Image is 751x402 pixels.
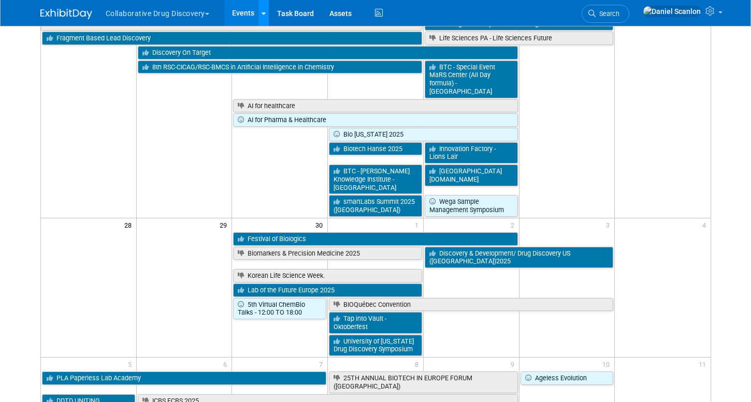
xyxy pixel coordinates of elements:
a: Ageless Evolution [521,371,614,385]
span: 30 [314,218,327,231]
a: 5th Virtual ChemBio Talks - 12:00 TO 18:00 [233,298,326,319]
a: PLA Paperless Lab Academy [42,371,327,385]
span: 11 [698,358,711,370]
a: Korean Life Science Week. [233,269,422,282]
span: 1 [414,218,423,231]
a: Lab of the Future Europe 2025 [233,284,422,297]
a: Biotech Hanse 2025 [329,142,422,156]
span: 6 [222,358,232,370]
span: Search [596,10,619,18]
a: BTC - Special Event MaRS Center (All Day formula) - [GEOGRAPHIC_DATA] [425,61,518,98]
span: 5 [127,358,136,370]
a: AI for Pharma & Healthcare [233,113,517,127]
span: 10 [601,358,614,370]
span: 29 [219,218,232,231]
span: 9 [510,358,519,370]
a: BIOQuébec Convention [329,298,613,311]
a: Tap into Vault - Oktoberfest [329,312,422,333]
a: Innovation Factory - Lions Lair [425,142,518,163]
a: Search [582,5,629,23]
img: ExhibitDay [40,9,92,19]
a: AI for healthcare [233,99,517,113]
a: 8th RSC-CICAG/RSC-BMCS in Artificial Intelligence in Chemistry [138,61,422,74]
a: Discovery On Target [138,46,518,59]
a: Discovery & Development/ Drug Discovery US ([GEOGRAPHIC_DATA])2025 [425,247,613,268]
span: 8 [414,358,423,370]
a: Fragment Based Lead Discovery [42,32,422,45]
a: University of [US_STATE] Drug Discovery Symposium [329,335,422,356]
a: 25TH ANNUAL BIOTECH IN EUROPE FORUM ([GEOGRAPHIC_DATA]) [329,371,517,393]
span: 28 [123,218,136,231]
a: Bio [US_STATE] 2025 [329,128,517,141]
a: Festival of Biologics [233,232,517,246]
span: 7 [318,358,327,370]
img: Daniel Scanlon [643,6,701,17]
a: BTC - [PERSON_NAME] Knowledge Institute - [GEOGRAPHIC_DATA] [329,165,422,194]
a: [GEOGRAPHIC_DATA][DOMAIN_NAME] [425,165,518,186]
a: Biomarkers & Precision Medicine 2025 [233,247,422,260]
span: 2 [510,218,519,231]
a: Life Sciences PA - Life Sciences Future [425,32,613,45]
a: Wega Sample Management Symposium [425,195,518,216]
a: smartLabs Summit 2025 ([GEOGRAPHIC_DATA]) [329,195,422,216]
span: 4 [701,218,711,231]
span: 3 [605,218,614,231]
